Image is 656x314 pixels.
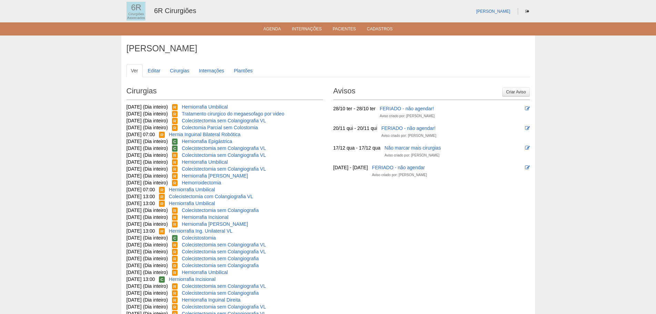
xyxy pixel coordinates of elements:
span: Reservada [172,256,178,262]
span: Reservada [172,207,178,214]
span: [DATE] (Dia inteiro) [127,207,168,213]
span: [DATE] 13:00 [127,194,155,199]
h2: Cirurgias [127,84,323,100]
span: Reservada [172,152,178,159]
h2: Avisos [333,84,530,100]
a: Herniorrafia Inguinal Direita [182,297,240,303]
i: Sair [525,9,529,13]
div: [DATE] - [DATE] [333,164,368,171]
span: Reservada [159,228,165,234]
a: Colecistectomia sem Colangiografia [182,207,259,213]
span: Reservada [172,180,178,186]
a: Hemorroidectomia [182,180,221,185]
span: Reservada [159,132,165,138]
span: Reservada [172,221,178,227]
span: Reservada [172,270,178,276]
span: [DATE] (Dia inteiro) [127,249,168,254]
a: Colecistectomia sem Colangiografia VL [182,152,266,158]
span: [DATE] (Dia inteiro) [127,111,168,117]
a: Herniorrafia Incisional [182,214,228,220]
a: Herniorrafia [PERSON_NAME] [182,173,248,179]
div: 20/11 qui - 20/11 qui [333,125,377,132]
a: FERIADO - não agendar! [381,125,435,131]
span: [DATE] (Dia inteiro) [127,125,168,130]
div: Aviso criado por: [PERSON_NAME] [381,132,436,139]
div: 17/12 qua - 17/12 qua [333,144,381,151]
span: [DATE] (Dia inteiro) [127,159,168,165]
a: Pacientes [333,27,356,33]
h1: [PERSON_NAME] [127,44,530,53]
span: [DATE] (Dia inteiro) [127,256,168,261]
span: [DATE] (Dia inteiro) [127,235,168,241]
span: Confirmada [172,145,178,152]
span: Reservada [172,104,178,110]
a: Herniorrafia [PERSON_NAME] [182,221,248,227]
span: [DATE] (Dia inteiro) [127,173,168,179]
span: [DATE] (Dia inteiro) [127,180,168,185]
span: [DATE] 13:00 [127,276,155,282]
span: [DATE] (Dia inteiro) [127,297,168,303]
a: Internações [292,27,322,33]
span: Reservada [172,263,178,269]
a: [PERSON_NAME] [476,9,510,14]
span: Reservada [172,242,178,248]
a: Herniorrafia Umbilical [169,187,215,192]
span: Reservada [172,111,178,117]
a: Internações [194,64,229,77]
span: [DATE] (Dia inteiro) [127,104,168,110]
a: Colecistectomia sem Colangiografia [182,263,259,268]
span: [DATE] (Dia inteiro) [127,145,168,151]
span: Confirmada [172,235,178,241]
a: Herniorrafia Ing. Unilateral VL [169,228,232,234]
span: [DATE] (Dia inteiro) [127,242,168,247]
span: Reservada [172,173,178,179]
a: Colectomia Parcial sem Colostomia [182,125,258,130]
span: Reservada [172,304,178,310]
span: [DATE] (Dia inteiro) [127,263,168,268]
a: Hernia Inguinal Bilateral Robótica [169,132,241,137]
a: Colecistectomia sem Colangiografia [182,256,259,261]
span: [DATE] 07:00 [127,132,155,137]
a: Colecistostomia [182,235,216,241]
span: [DATE] 07:00 [127,187,155,192]
i: Editar [525,145,530,150]
a: Herniorrafia Umbilical [182,159,228,165]
span: Confirmada [159,276,165,283]
span: Confirmada [172,139,178,145]
div: Aviso criado por: [PERSON_NAME] [380,113,434,120]
span: [DATE] (Dia inteiro) [127,304,168,310]
span: [DATE] 13:00 [127,228,155,234]
a: Colecistectomia com Colangiografia VL [169,194,253,199]
a: Colecistectomia sem Colangiografia VL [182,242,266,247]
a: Editar [143,64,165,77]
a: Agenda [263,27,281,33]
a: Herniorrafia Umbilical [182,104,228,110]
a: Cadastros [367,27,393,33]
span: Reservada [159,194,165,200]
span: [DATE] (Dia inteiro) [127,283,168,289]
span: Reservada [172,283,178,290]
span: Reservada [172,159,178,165]
a: Ver [127,64,143,77]
a: Herniorrafia Umbilical [182,270,228,275]
span: [DATE] (Dia inteiro) [127,166,168,172]
span: Reservada [159,187,165,193]
span: Reservada [172,290,178,296]
a: Colecistectomia sem Colangiografia VL [182,249,266,254]
span: Reservada [172,297,178,303]
a: Colecistectomia sem Colangiografia VL [182,118,266,123]
a: Tratamento cirurgico do megaesofago por video [182,111,284,117]
a: Colecistectomia sem Colangiografia VL [182,166,266,172]
a: Não marcar mais cirurgias [385,145,441,151]
span: Reservada [159,201,165,207]
div: 28/10 ter - 28/10 ter [333,105,376,112]
a: Colecistectomia sem Colangiografia VL [182,145,266,151]
i: Editar [525,126,530,131]
span: Reservada [172,249,178,255]
a: Herniorrafia Epigástrica [182,139,232,144]
span: [DATE] (Dia inteiro) [127,214,168,220]
a: Plantões [229,64,257,77]
a: Herniorrafia Incisional [169,276,215,282]
span: [DATE] (Dia inteiro) [127,221,168,227]
span: [DATE] 13:00 [127,201,155,206]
